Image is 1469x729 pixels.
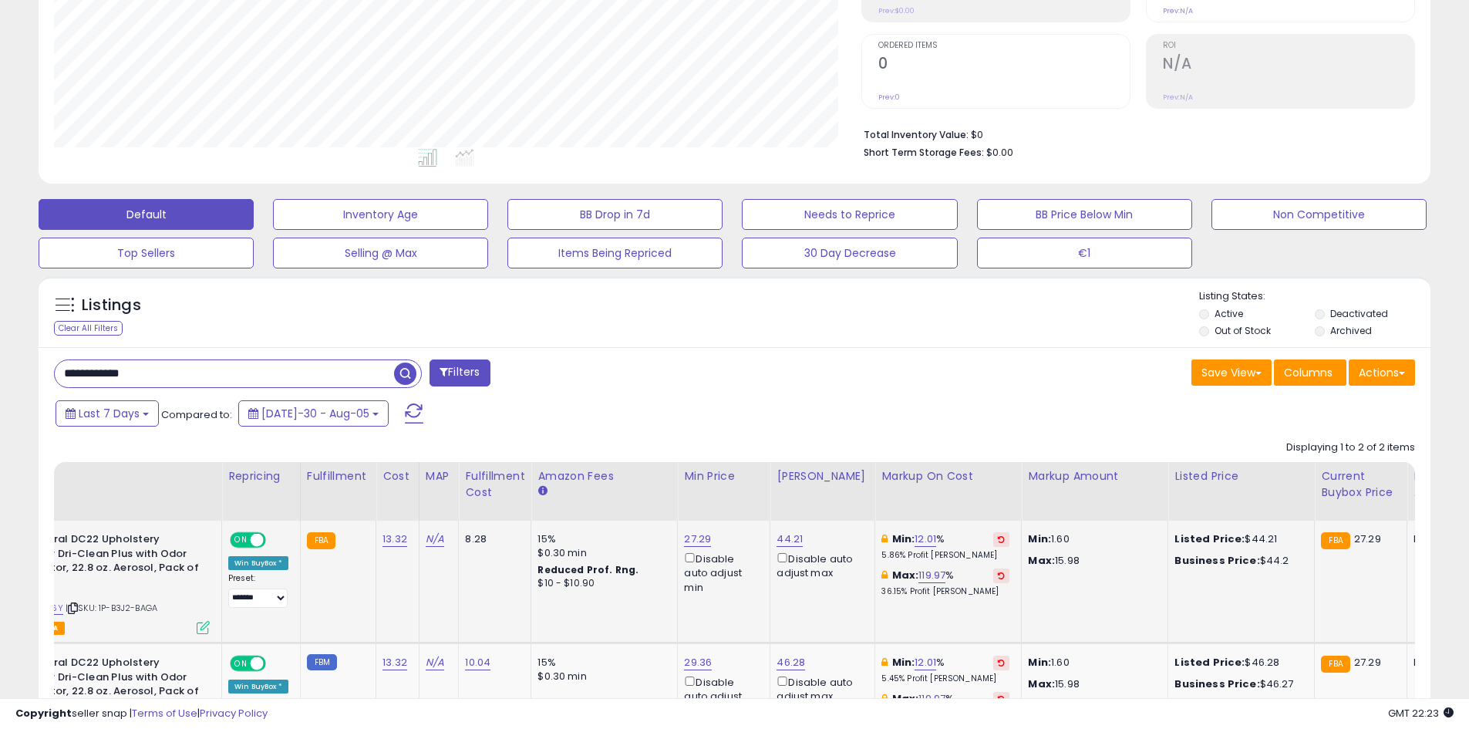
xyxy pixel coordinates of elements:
small: Prev: $0.00 [878,6,915,15]
strong: Min: [1028,532,1051,546]
label: Deactivated [1330,307,1388,320]
div: seller snap | | [15,707,268,721]
a: N/A [426,532,444,547]
label: Active [1215,307,1243,320]
strong: Max: [1028,677,1055,691]
div: $46.27 [1174,677,1302,691]
span: ON [231,534,251,547]
p: 5.45% Profit [PERSON_NAME] [881,673,1009,684]
a: 29.36 [684,655,712,670]
p: 15.98 [1028,677,1156,691]
button: Needs to Reprice [742,199,957,230]
small: Prev: 0 [878,93,900,102]
a: 44.21 [777,532,803,547]
strong: Max: [1028,553,1055,568]
h2: 0 [878,55,1130,76]
p: 1.60 [1028,656,1156,670]
div: Cost [382,468,413,484]
div: Min Price [684,468,763,484]
button: Inventory Age [273,199,488,230]
p: 5.86% Profit [PERSON_NAME] [881,550,1009,561]
b: Blue Coral DC22 Upholstery Cleaner Dri-Clean Plus with Odor Eliminator, 22.8 oz. Aerosol, Pack of 4 [13,656,200,717]
div: Displaying 1 to 2 of 2 items [1286,440,1415,455]
button: Columns [1274,359,1346,386]
div: N/A [1413,656,1464,670]
div: % [881,532,1009,561]
div: Listed Price [1174,468,1308,484]
button: Last 7 Days [56,400,159,427]
div: Fulfillment [307,468,369,484]
b: Min: [892,655,915,670]
div: Clear All Filters [54,321,123,336]
h5: Listings [82,295,141,316]
label: Out of Stock [1215,324,1271,337]
b: Blue Coral DC22 Upholstery Cleaner Dri-Clean Plus with Odor Eliminator, 22.8 oz. Aerosol, Pack of 4 [13,532,200,593]
span: ON [231,657,251,670]
div: [PERSON_NAME] [777,468,868,484]
small: Prev: N/A [1163,6,1193,15]
li: $0 [864,124,1403,143]
a: 10.04 [465,655,490,670]
button: Selling @ Max [273,238,488,268]
button: Save View [1191,359,1272,386]
span: Columns [1284,365,1333,380]
button: Default [39,199,254,230]
div: Markup Amount [1028,468,1161,484]
p: 1.60 [1028,532,1156,546]
div: Amazon Fees [537,468,671,484]
a: N/A [426,655,444,670]
span: 27.29 [1354,655,1381,670]
div: 15% [537,532,665,546]
a: 13.32 [382,532,407,547]
a: 119.97 [918,568,945,583]
div: Repricing [228,468,294,484]
b: Listed Price: [1174,655,1245,670]
span: ROI [1163,42,1414,50]
div: % [881,656,1009,684]
a: 12.01 [915,655,936,670]
div: $44.2 [1174,554,1302,568]
small: FBA [1321,532,1349,549]
small: FBM [307,654,337,670]
p: Listing States: [1199,289,1430,304]
a: 12.01 [915,532,936,547]
div: Markup on Cost [881,468,1015,484]
th: The percentage added to the cost of goods (COGS) that forms the calculator for Min & Max prices. [875,462,1022,521]
b: Listed Price: [1174,532,1245,546]
button: [DATE]-30 - Aug-05 [238,400,389,427]
span: [DATE]-30 - Aug-05 [261,406,369,421]
div: % [881,569,1009,597]
h2: N/A [1163,55,1414,76]
label: Archived [1330,324,1372,337]
span: 27.29 [1354,532,1381,546]
span: Ordered Items [878,42,1130,50]
div: $0.30 min [537,670,665,683]
div: Current Buybox Price [1321,468,1400,501]
b: Max: [892,568,919,582]
div: N/A [1413,532,1464,546]
button: BB Drop in 7d [507,199,723,230]
a: Privacy Policy [200,706,268,721]
span: | SKU: 1P-B3J2-BAGA [66,602,157,614]
div: Disable auto adjust min [684,550,758,595]
a: 13.32 [382,655,407,670]
span: OFF [264,534,288,547]
div: Disable auto adjust min [684,673,758,718]
span: Last 7 Days [79,406,140,421]
b: Total Inventory Value: [864,128,969,141]
button: Actions [1349,359,1415,386]
div: $46.28 [1174,656,1302,670]
div: Fulfillment Cost [465,468,524,501]
b: Business Price: [1174,677,1259,691]
button: BB Price Below Min [977,199,1192,230]
p: 36.15% Profit [PERSON_NAME] [881,586,1009,597]
strong: Min: [1028,655,1051,670]
span: $0.00 [986,145,1013,160]
button: €1 [977,238,1192,268]
b: Min: [892,532,915,546]
div: 15% [537,656,665,670]
button: 30 Day Decrease [742,238,957,268]
small: Prev: N/A [1163,93,1193,102]
small: FBA [307,532,335,549]
div: Disable auto adjust max [777,673,863,704]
